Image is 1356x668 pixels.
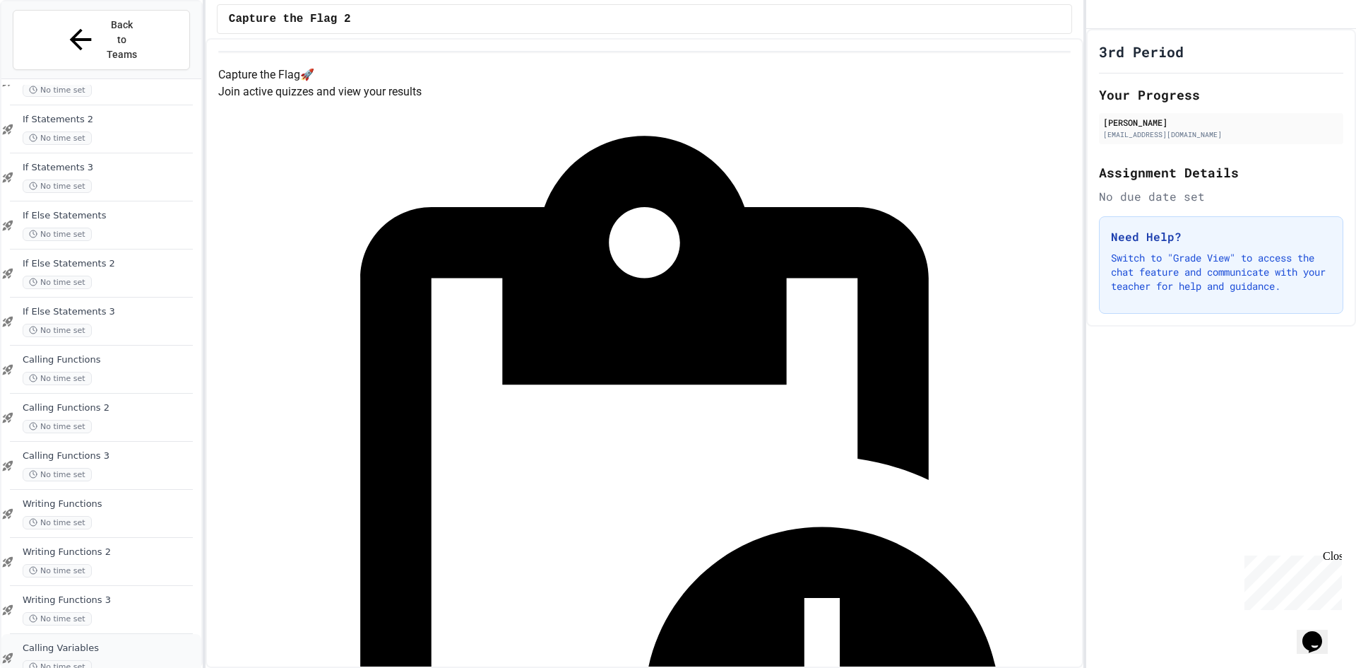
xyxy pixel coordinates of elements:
span: Writing Functions 3 [23,594,198,607]
span: No time set [23,612,92,626]
span: No time set [23,131,92,145]
span: No time set [23,276,92,289]
span: Back to Teams [105,18,138,62]
iframe: chat widget [1297,611,1342,654]
span: No time set [23,228,92,241]
div: [PERSON_NAME] [1103,116,1339,129]
p: Switch to "Grade View" to access the chat feature and communicate with your teacher for help and ... [1111,251,1331,293]
span: If Statements 3 [23,162,198,174]
iframe: chat widget [1239,550,1342,610]
span: Calling Functions [23,354,198,366]
span: If Statements 2 [23,114,198,126]
span: No time set [23,324,92,337]
span: No time set [23,564,92,578]
h4: Capture the Flag 🚀 [218,66,1071,83]
span: If Else Statements 2 [23,258,198,270]
p: Join active quizzes and view your results [218,83,1071,100]
span: Calling Variables [23,643,198,655]
span: No time set [23,180,92,193]
span: Calling Functions 3 [23,450,198,462]
span: If Else Statements [23,210,198,222]
div: [EMAIL_ADDRESS][DOMAIN_NAME] [1103,129,1339,140]
span: No time set [23,468,92,481]
h3: Need Help? [1111,228,1331,245]
span: No time set [23,372,92,385]
span: Calling Functions 2 [23,402,198,414]
span: No time set [23,516,92,529]
span: No time set [23,83,92,97]
div: No due date set [1099,188,1343,205]
span: Capture the Flag 2 [229,11,351,28]
span: Writing Functions 2 [23,546,198,558]
h1: 3rd Period [1099,42,1184,61]
span: Writing Functions [23,498,198,510]
span: If Else Statements 3 [23,306,198,318]
div: Chat with us now!Close [6,6,97,90]
h2: Assignment Details [1099,163,1343,182]
span: No time set [23,420,92,433]
h2: Your Progress [1099,85,1343,105]
button: Back to Teams [13,10,190,70]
